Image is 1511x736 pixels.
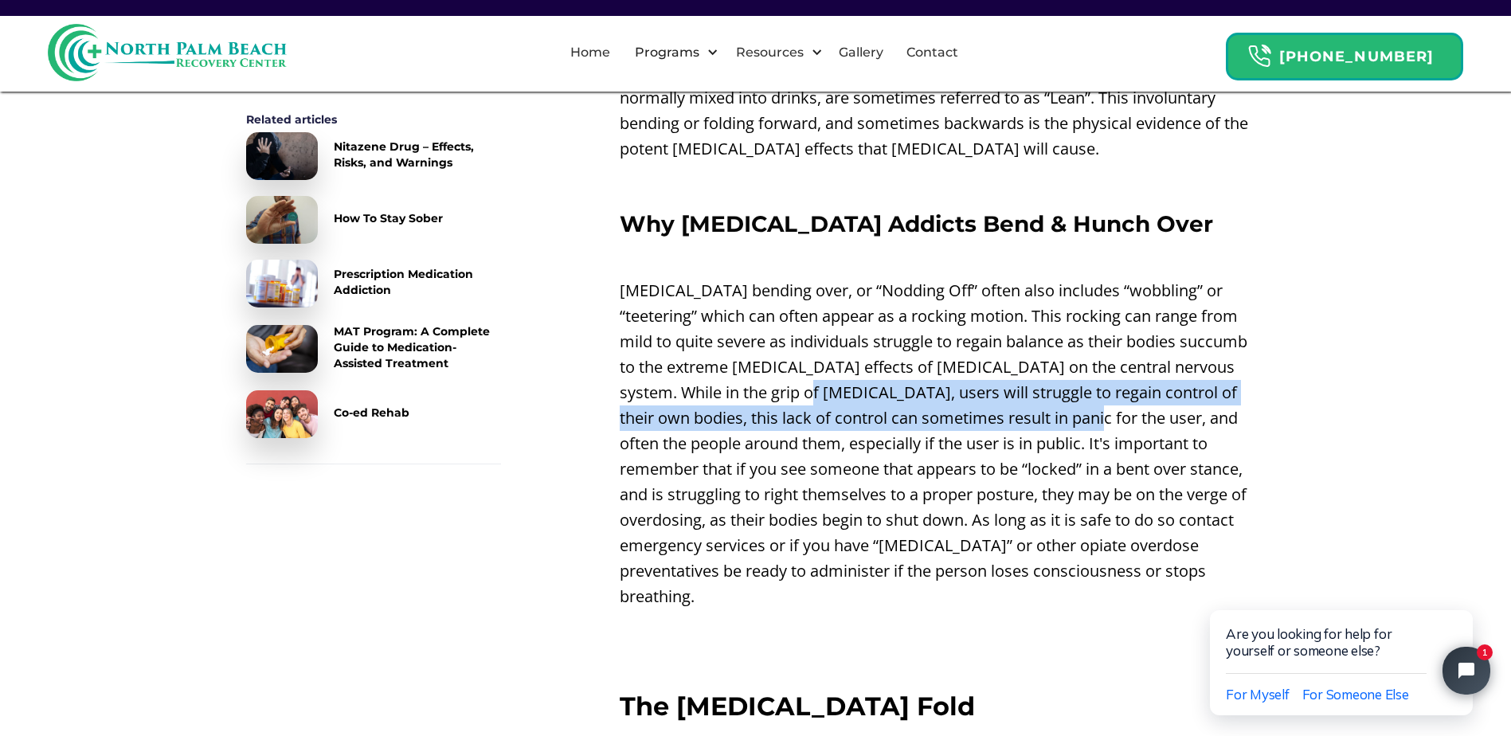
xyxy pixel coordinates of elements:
[334,405,409,421] div: Co-ed Rehab
[246,390,501,438] a: Co-ed Rehab
[620,691,975,722] strong: The [MEDICAL_DATA] Fold
[1247,44,1271,69] img: Header Calendar Icons
[246,132,501,180] a: Nitazene Drug – Effects, Risks, and Warnings
[1279,48,1434,65] strong: [PHONE_NUMBER]
[829,27,893,78] a: Gallery
[334,139,501,170] div: Nitazene Drug – Effects, Risks, and Warnings
[620,245,1266,270] p: ‍
[620,651,1266,676] p: ‍
[620,278,1266,609] p: [MEDICAL_DATA] bending over, or “Nodding Off” often also includes “wobbling” or “teetering” which...
[631,43,703,62] div: Programs
[246,323,501,374] a: MAT Program: A Complete Guide to Medication-Assisted Treatment
[620,210,1213,237] strong: Why [MEDICAL_DATA] Addicts Bend & Hunch Over
[561,27,620,78] a: Home
[334,266,501,298] div: Prescription Medication Addiction
[1226,25,1463,80] a: Header Calendar Icons[PHONE_NUMBER]
[722,27,827,78] div: Resources
[897,27,968,78] a: Contact
[620,617,1266,643] p: ‍
[732,43,808,62] div: Resources
[1176,559,1511,736] iframe: Tidio Chat
[246,112,501,127] div: Related articles
[334,323,501,371] div: MAT Program: A Complete Guide to Medication-Assisted Treatment
[620,170,1266,195] p: ‍
[334,210,443,226] div: How To Stay Sober
[246,260,501,307] a: Prescription Medication Addiction
[246,196,501,244] a: How To Stay Sober
[621,27,722,78] div: Programs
